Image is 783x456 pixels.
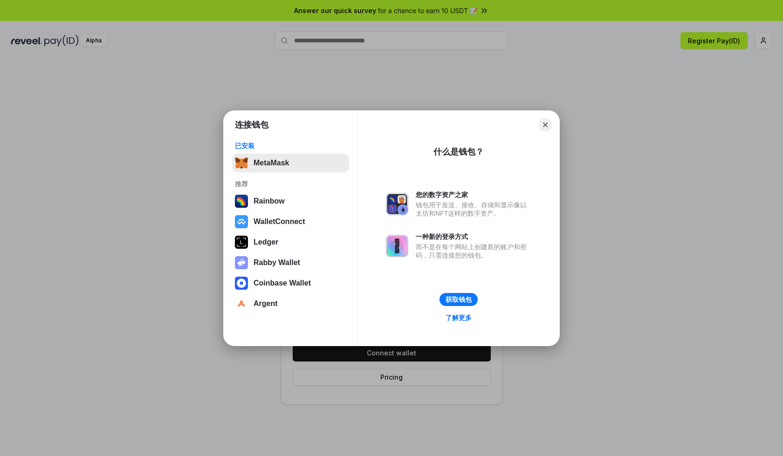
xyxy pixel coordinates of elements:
[232,212,349,231] button: WalletConnect
[386,235,408,257] img: svg+xml,%3Csvg%20xmlns%3D%22http%3A%2F%2Fwww.w3.org%2F2000%2Fsvg%22%20fill%3D%22none%22%20viewBox...
[235,215,248,228] img: svg+xml,%3Csvg%20width%3D%2228%22%20height%3D%2228%22%20viewBox%3D%220%200%2028%2028%22%20fill%3D...
[232,294,349,313] button: Argent
[440,293,478,306] button: 获取钱包
[235,142,346,150] div: 已安装
[235,297,248,310] img: svg+xml,%3Csvg%20width%3D%2228%22%20height%3D%2228%22%20viewBox%3D%220%200%2028%2028%22%20fill%3D...
[539,118,552,131] button: Close
[254,159,289,167] div: MetaMask
[446,295,472,304] div: 获取钱包
[235,236,248,249] img: svg+xml,%3Csvg%20xmlns%3D%22http%3A%2F%2Fwww.w3.org%2F2000%2Fsvg%22%20width%3D%2228%22%20height%3...
[232,154,349,172] button: MetaMask
[235,277,248,290] img: svg+xml,%3Csvg%20width%3D%2228%22%20height%3D%2228%22%20viewBox%3D%220%200%2028%2028%22%20fill%3D...
[254,279,311,287] div: Coinbase Wallet
[254,299,278,308] div: Argent
[440,312,477,324] a: 了解更多
[254,259,300,267] div: Rabby Wallet
[386,193,408,215] img: svg+xml,%3Csvg%20xmlns%3D%22http%3A%2F%2Fwww.w3.org%2F2000%2Fsvg%22%20fill%3D%22none%22%20viewBox...
[235,119,268,130] h1: 连接钱包
[433,146,484,157] div: 什么是钱包？
[235,157,248,170] img: svg+xml,%3Csvg%20fill%3D%22none%22%20height%3D%2233%22%20viewBox%3D%220%200%2035%2033%22%20width%...
[235,195,248,208] img: svg+xml,%3Csvg%20width%3D%22120%22%20height%3D%22120%22%20viewBox%3D%220%200%20120%20120%22%20fil...
[254,218,305,226] div: WalletConnect
[254,197,285,205] div: Rainbow
[232,192,349,211] button: Rainbow
[235,256,248,269] img: svg+xml,%3Csvg%20xmlns%3D%22http%3A%2F%2Fwww.w3.org%2F2000%2Fsvg%22%20fill%3D%22none%22%20viewBox...
[416,201,531,218] div: 钱包用于发送、接收、存储和显示像以太坊和NFT这样的数字资产。
[416,232,531,241] div: 一种新的登录方式
[416,243,531,259] div: 而不是在每个网站上创建新的账户和密码，只需连接您的钱包。
[232,253,349,272] button: Rabby Wallet
[446,313,472,322] div: 了解更多
[235,180,346,188] div: 推荐
[254,238,278,246] div: Ledger
[416,191,531,199] div: 您的数字资产之家
[232,274,349,293] button: Coinbase Wallet
[232,233,349,252] button: Ledger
